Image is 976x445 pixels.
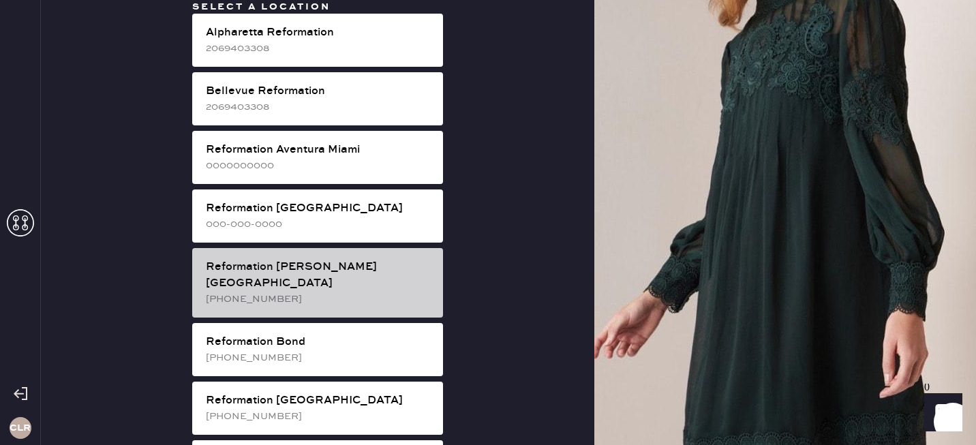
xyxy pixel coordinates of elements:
[206,158,432,173] div: 0000000000
[192,1,331,13] span: Select a location
[206,334,432,350] div: Reformation Bond
[206,25,432,41] div: Alpharetta Reformation
[206,350,432,365] div: [PHONE_NUMBER]
[206,142,432,158] div: Reformation Aventura Miami
[10,423,31,433] h3: CLR
[206,41,432,56] div: 2069403308
[206,393,432,409] div: Reformation [GEOGRAPHIC_DATA]
[206,99,432,114] div: 2069403308
[206,83,432,99] div: Bellevue Reformation
[206,409,432,424] div: [PHONE_NUMBER]
[206,200,432,217] div: Reformation [GEOGRAPHIC_DATA]
[206,217,432,232] div: 000-000-0000
[206,292,432,307] div: [PHONE_NUMBER]
[911,384,970,442] iframe: Front Chat
[206,259,432,292] div: Reformation [PERSON_NAME][GEOGRAPHIC_DATA]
